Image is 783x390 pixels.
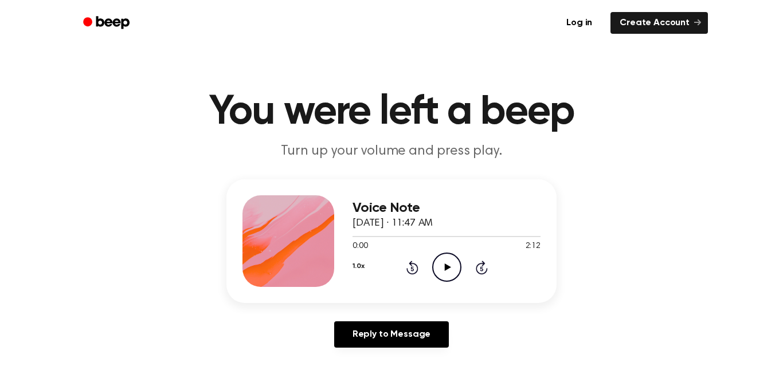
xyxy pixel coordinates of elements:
span: 0:00 [353,241,367,253]
h1: You were left a beep [98,92,685,133]
a: Reply to Message [334,321,449,348]
a: Beep [75,12,140,34]
button: 1.0x [353,257,364,276]
h3: Voice Note [353,200,541,216]
p: Turn up your volume and press play. [171,142,612,161]
a: Log in [555,10,604,36]
span: 2:12 [526,241,541,253]
span: [DATE] · 11:47 AM [353,218,433,229]
a: Create Account [610,12,708,34]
